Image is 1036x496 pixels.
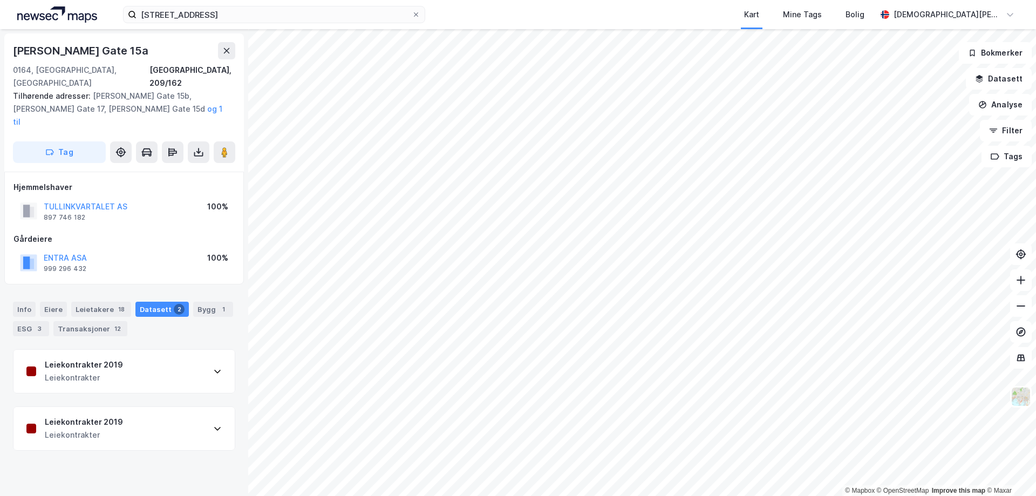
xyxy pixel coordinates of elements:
img: Z [1011,386,1031,407]
div: Kart [744,8,759,21]
div: [PERSON_NAME] Gate 15b, [PERSON_NAME] Gate 17, [PERSON_NAME] Gate 15d [13,90,227,128]
iframe: Chat Widget [982,444,1036,496]
div: [DEMOGRAPHIC_DATA][PERSON_NAME] [894,8,1001,21]
div: Info [13,302,36,317]
div: [PERSON_NAME] Gate 15a [13,42,151,59]
button: Filter [980,120,1032,141]
button: Tag [13,141,106,163]
button: Tags [982,146,1032,167]
div: 12 [112,323,123,334]
div: Transaksjoner [53,321,127,336]
div: Leietakere [71,302,131,317]
a: OpenStreetMap [877,487,929,494]
span: Tilhørende adresser: [13,91,93,100]
div: 2 [174,304,185,315]
div: Eiere [40,302,67,317]
div: 100% [207,200,228,213]
div: Bygg [193,302,233,317]
button: Datasett [966,68,1032,90]
img: logo.a4113a55bc3d86da70a041830d287a7e.svg [17,6,97,23]
input: Søk på adresse, matrikkel, gårdeiere, leietakere eller personer [137,6,412,23]
div: 1 [218,304,229,315]
div: 897 746 182 [44,213,85,222]
div: Leiekontrakter 2019 [45,416,123,429]
div: Leiekontrakter [45,371,123,384]
div: 100% [207,252,228,264]
div: Bolig [846,8,864,21]
div: Mine Tags [783,8,822,21]
button: Bokmerker [959,42,1032,64]
div: ESG [13,321,49,336]
div: [GEOGRAPHIC_DATA], 209/162 [149,64,235,90]
a: Improve this map [932,487,985,494]
button: Analyse [969,94,1032,115]
div: 3 [34,323,45,334]
div: Gårdeiere [13,233,235,246]
div: 999 296 432 [44,264,86,273]
div: 18 [116,304,127,315]
div: Datasett [135,302,189,317]
div: Hjemmelshaver [13,181,235,194]
a: Mapbox [845,487,875,494]
div: 0164, [GEOGRAPHIC_DATA], [GEOGRAPHIC_DATA] [13,64,149,90]
div: Leiekontrakter [45,429,123,441]
div: Leiekontrakter 2019 [45,358,123,371]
